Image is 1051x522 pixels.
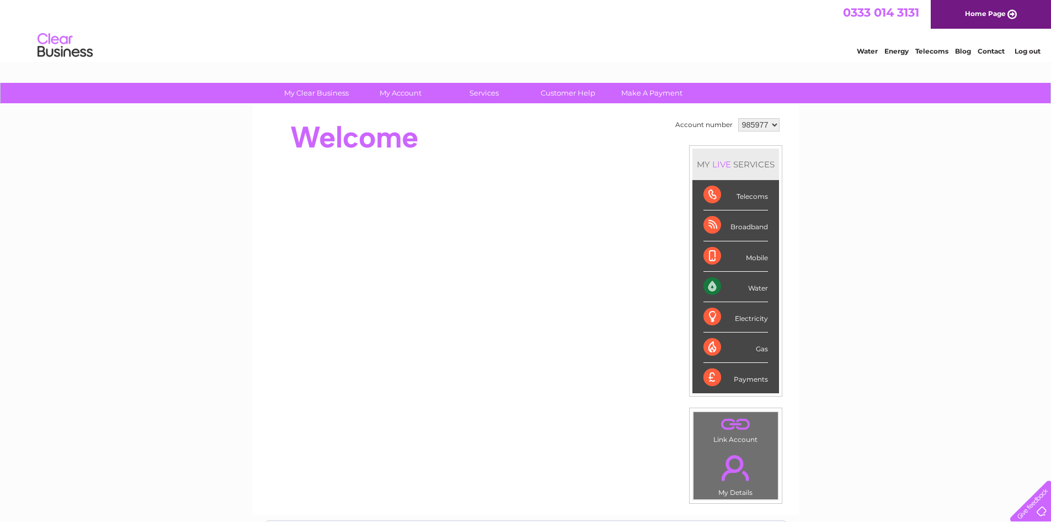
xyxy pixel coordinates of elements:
a: Blog [955,47,971,55]
a: Contact [978,47,1005,55]
div: Electricity [703,302,768,333]
div: Telecoms [703,180,768,210]
a: Make A Payment [606,83,697,103]
a: Telecoms [915,47,948,55]
div: Gas [703,333,768,363]
div: MY SERVICES [692,149,779,180]
a: My Account [355,83,446,103]
div: Broadband [703,210,768,241]
td: Account number [673,115,735,134]
div: Payments [703,363,768,393]
a: 0333 014 3131 [843,6,919,19]
a: . [696,415,775,434]
div: Clear Business is a trading name of Verastar Limited (registered in [GEOGRAPHIC_DATA] No. 3667643... [265,6,787,54]
div: Water [703,272,768,302]
div: LIVE [710,159,733,170]
div: Mobile [703,241,768,272]
a: Energy [884,47,909,55]
a: . [696,449,775,487]
a: Customer Help [522,83,613,103]
a: My Clear Business [271,83,362,103]
td: My Details [693,446,778,500]
img: logo.png [37,29,93,62]
a: Services [439,83,530,103]
td: Link Account [693,412,778,446]
a: Water [857,47,878,55]
a: Log out [1015,47,1041,55]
